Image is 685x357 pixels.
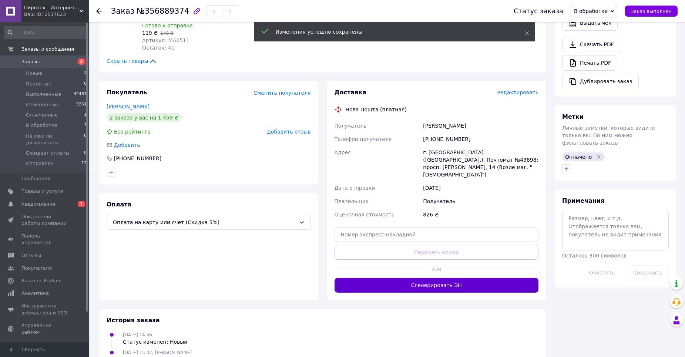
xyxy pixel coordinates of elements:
span: Ожидает оплаты [26,150,70,156]
span: Метки [562,113,584,120]
span: Оплачено [565,154,592,160]
input: Номер экспресс-накладной [335,227,539,242]
span: Инструменты вебмастера и SEO [21,303,68,316]
span: В обработке [26,122,57,129]
span: Покупатели [21,265,52,272]
span: Артикул: MA0511 [142,37,189,43]
span: 0 [84,133,87,146]
span: Редактировать [497,90,538,95]
span: 2 [84,70,87,77]
span: Оплата на карту или счет (Скидка 5%) [113,218,296,226]
div: [PHONE_NUMBER] [113,155,162,162]
span: Заказы [21,58,40,65]
span: В обработке [574,8,608,14]
span: [DATE] 15:32, [PERSON_NAME] [123,350,192,355]
div: [PHONE_NUMBER] [422,132,540,146]
span: История заказа [107,317,160,324]
span: Отмененные [26,101,58,108]
div: [PERSON_NAME] [422,119,540,132]
span: Сообщения [21,175,50,182]
span: Товары и услуги [21,188,63,195]
span: Готово к отправке [142,23,193,28]
span: Плательщик [335,198,369,204]
div: Вернуться назад [96,7,102,15]
span: Получатель [335,123,367,129]
span: [DATE] 14:56 [123,332,152,337]
button: Выдать чек [562,15,618,31]
span: 140 ₴ [160,31,174,36]
span: Не смогли дозвониться [26,133,84,146]
span: Принятые [26,81,51,87]
span: Новые [26,70,42,77]
span: Аналитика [21,290,49,297]
span: 1 [84,112,87,118]
div: Статус изменен: Новый [123,338,187,346]
span: Заказы и сообщения [21,46,74,53]
span: 119 ₴ [142,30,158,36]
div: Ваш ID: 2517623 [24,11,89,18]
span: №356889374 [137,7,189,16]
span: Отправлен [26,160,54,167]
span: Телефон получателя [335,136,392,142]
svg: Удалить метку [596,154,602,160]
span: Примечания [562,197,604,204]
button: Заказ выполнен [625,6,678,17]
div: [DATE] [422,181,540,195]
span: 12 [81,160,87,167]
span: Осталось 300 символов [562,253,627,259]
span: 32481 [74,91,87,98]
span: Отзывы [21,252,41,259]
span: 0 [84,81,87,87]
span: Адрес [335,149,351,155]
span: Оплата [107,201,131,208]
span: Каталог ProSale [21,277,61,284]
span: Уведомления [21,201,55,208]
span: 1 [78,201,85,207]
span: Добавить [114,142,140,148]
span: 1 [84,122,87,129]
div: Нова Пошта (платная) [344,106,409,113]
span: Доставка [335,89,367,96]
div: г. [GEOGRAPHIC_DATA] ([GEOGRAPHIC_DATA].), Почтомат №43898: просп. [PERSON_NAME], 14 (Возле маг. ... [422,146,540,181]
span: Сменить покупателя [253,90,310,96]
span: Покупатель [107,89,147,96]
span: или [426,265,447,273]
span: Кошелек компании [21,341,68,355]
span: Остаток: 41 [142,45,175,51]
span: 9361 [76,101,87,108]
span: Дата отправки [335,185,375,191]
span: Панель управления [21,233,68,246]
span: Оценочная стоимость [335,212,395,218]
button: Сгенерировать ЭН [335,278,539,293]
span: Управление сайтом [21,322,68,336]
input: Поиск [4,26,87,39]
span: Скрыть товары [107,57,157,65]
div: Получатель [422,195,540,208]
div: 826 ₴ [422,208,540,221]
span: Добавить отзыв [267,129,310,135]
div: 2 заказа у вас на 1 459 ₴ [107,113,181,122]
span: Заказ выполнен [631,9,672,14]
a: Скачать PDF [562,37,620,52]
span: Показатели работы компании [21,213,68,227]
span: Пиротех - Интернет-магазин [24,4,80,11]
div: Статус заказа [514,7,563,15]
span: Без рейтинга [114,129,151,135]
span: Оплаченные [26,112,58,118]
span: 2 [78,58,85,65]
span: 0 [84,150,87,156]
a: Печать PDF [562,55,617,71]
div: Изменения успешно сохранены [276,28,506,36]
span: Личные заметки, которые видите только вы. По ним можно фильтровать заказы [562,125,655,146]
button: Дублировать заказ [562,74,639,89]
span: Выполненные [26,91,61,98]
a: [PERSON_NAME] [107,104,150,110]
span: Заказ [111,7,134,16]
